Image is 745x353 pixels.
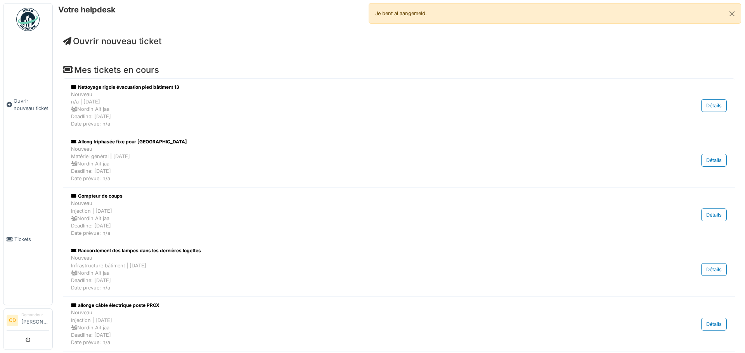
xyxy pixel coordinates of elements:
span: Ouvrir nouveau ticket [14,97,49,112]
div: Nouveau n/a | [DATE] Nordin Ait jaa Deadline: [DATE] Date prévue: n/a [71,91,631,128]
li: [PERSON_NAME] [21,312,49,329]
a: Tickets [3,174,52,305]
a: Allong triphasée fixe pour [GEOGRAPHIC_DATA] NouveauMatériel général | [DATE] Nordin Ait jaaDeadl... [69,136,729,184]
span: Tickets [14,236,49,243]
div: Détails [701,99,727,112]
div: Demandeur [21,312,49,318]
h6: Votre helpdesk [58,5,116,14]
div: Détails [701,208,727,221]
img: Badge_color-CXgf-gQk.svg [16,8,40,31]
div: Raccordement des lampes dans les dernières logettes [71,247,631,254]
div: Détails [701,154,727,167]
div: Nouveau Infrastructure bâtiment | [DATE] Nordin Ait jaa Deadline: [DATE] Date prévue: n/a [71,254,631,291]
div: Détails [701,318,727,331]
div: Nouveau Injection | [DATE] Nordin Ait jaa Deadline: [DATE] Date prévue: n/a [71,309,631,346]
button: Close [723,3,741,24]
h4: Mes tickets en cours [63,65,735,75]
a: Ouvrir nouveau ticket [63,36,161,46]
div: Je bent al aangemeld. [369,3,741,24]
a: Raccordement des lampes dans les dernières logettes NouveauInfrastructure bâtiment | [DATE] Nordi... [69,245,729,293]
li: CD [7,315,18,326]
a: Compteur de coups NouveauInjection | [DATE] Nordin Ait jaaDeadline: [DATE]Date prévue: n/a Détails [69,191,729,239]
div: Compteur de coups [71,193,631,200]
div: allonge câble électrique poste PROX [71,302,631,309]
div: Nouveau Matériel général | [DATE] Nordin Ait jaa Deadline: [DATE] Date prévue: n/a [71,145,631,183]
a: Ouvrir nouveau ticket [3,35,52,174]
div: Allong triphasée fixe pour [GEOGRAPHIC_DATA] [71,138,631,145]
div: Détails [701,263,727,276]
a: Nettoyage rigole évacuation pied bâtiment 13 Nouveaun/a | [DATE] Nordin Ait jaaDeadline: [DATE]Da... [69,82,729,130]
div: Nettoyage rigole évacuation pied bâtiment 13 [71,84,631,91]
a: allonge câble électrique poste PROX NouveauInjection | [DATE] Nordin Ait jaaDeadline: [DATE]Date ... [69,300,729,348]
a: CD Demandeur[PERSON_NAME] [7,312,49,331]
div: Nouveau Injection | [DATE] Nordin Ait jaa Deadline: [DATE] Date prévue: n/a [71,200,631,237]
